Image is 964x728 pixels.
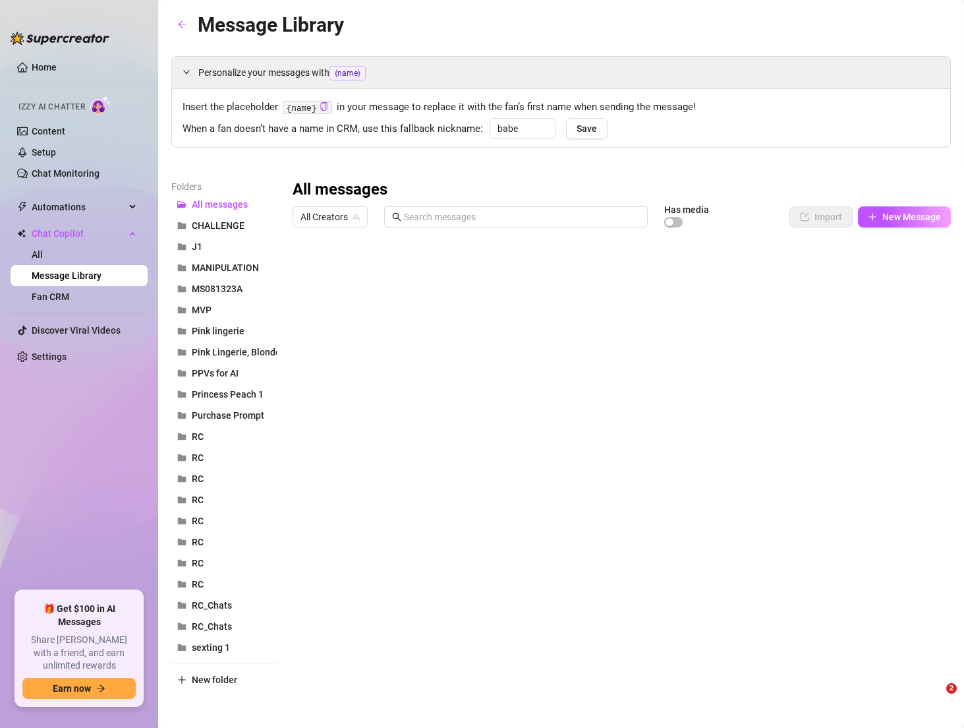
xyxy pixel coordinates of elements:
a: Discover Viral Videos [32,325,121,336]
span: PPVs for AI [192,368,239,379]
span: folder [177,411,186,420]
span: RC [192,516,204,526]
span: folder [177,474,186,483]
article: Folders [171,179,277,194]
span: folder [177,453,186,462]
span: RC_Chats [192,621,232,632]
span: team [353,213,360,221]
button: Import [789,206,853,228]
span: RC [192,558,204,568]
button: All messages [171,194,277,215]
span: plus [177,675,186,684]
span: folder [177,622,186,631]
span: New Message [882,212,941,222]
span: folder [177,326,186,336]
span: All messages [192,199,248,210]
span: RC [192,452,204,463]
span: All Creators [300,207,360,227]
button: RC_Chats [171,595,277,616]
span: search [392,212,401,222]
span: MANIPULATION [192,262,259,273]
span: {name} [329,66,366,80]
span: expanded [183,68,190,76]
h3: All messages [293,179,387,200]
button: sexting 1 [171,637,277,658]
button: RC [171,426,277,447]
span: folder [177,348,186,357]
span: folder [177,432,186,441]
span: Share [PERSON_NAME] with a friend, and earn unlimited rewards [22,634,136,673]
span: Izzy AI Chatter [18,101,85,113]
button: New Message [858,206,951,228]
a: Settings [32,351,67,362]
button: RC [171,553,277,574]
code: {name} [283,101,332,115]
span: CHALLENGE [192,220,244,231]
button: RC [171,574,277,595]
button: Pink Lingerie, Blonde Hair [171,342,277,363]
span: MS081323A [192,284,242,294]
input: Search messages [404,210,640,224]
span: folder [177,516,186,526]
span: When a fan doesn’t have a name in CRM, use this fallback nickname: [183,121,483,137]
span: copy [320,102,328,111]
button: MANIPULATION [171,257,277,278]
span: arrow-right [96,684,105,693]
span: arrow-left [177,20,186,29]
span: Purchase Prompt [192,410,264,421]
span: folder [177,537,186,547]
span: folder [177,242,186,251]
article: Has media [664,206,709,214]
span: J1 [192,241,202,252]
button: RC_Chats [171,616,277,637]
span: RC [192,431,204,442]
span: Automations [32,197,125,218]
span: plus [868,212,877,222]
span: RC [192,495,204,505]
article: Message Library [198,9,344,40]
span: Pink lingerie [192,326,244,336]
a: Content [32,126,65,136]
img: Chat Copilot [17,229,26,238]
span: New folder [192,675,237,685]
span: Princess Peach 1 [192,389,264,400]
button: RC [171,468,277,489]
img: AI Chatter [90,96,111,115]
a: Fan CRM [32,291,69,302]
span: folder [177,390,186,399]
button: MS081323A [171,278,277,299]
span: sexting 1 [192,642,230,653]
span: folder [177,284,186,293]
button: PPVs for AI [171,363,277,384]
button: J1 [171,236,277,257]
a: Message Library [32,270,101,281]
span: folder [177,495,186,504]
span: folder [177,559,186,568]
span: RC_Chats [192,600,232,611]
button: RC [171,447,277,468]
span: RC [192,473,204,484]
div: Personalize your messages with{name} [172,57,950,88]
span: folder [177,643,186,652]
button: Purchase Prompt [171,405,277,426]
button: Earn nowarrow-right [22,678,136,699]
button: MVP [171,299,277,320]
span: RC [192,579,204,590]
button: New folder [171,669,277,690]
span: folder [177,580,186,589]
span: Pink Lingerie, Blonde Hair [192,347,300,357]
span: thunderbolt [17,202,28,212]
button: Save [566,118,608,139]
span: Chat Copilot [32,223,125,244]
span: MVP [192,305,212,315]
span: folder [177,601,186,610]
button: RC [171,510,277,531]
button: Pink lingerie [171,320,277,342]
span: Personalize your messages with [198,65,940,80]
span: folder-open [177,200,186,209]
span: Insert the placeholder in your message to replace it with the fan’s first name when sending the m... [183,100,940,115]
span: folder [177,305,186,315]
a: Setup [32,147,56,158]
iframe: Intercom live chat [919,683,951,715]
a: Home [32,62,57,73]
